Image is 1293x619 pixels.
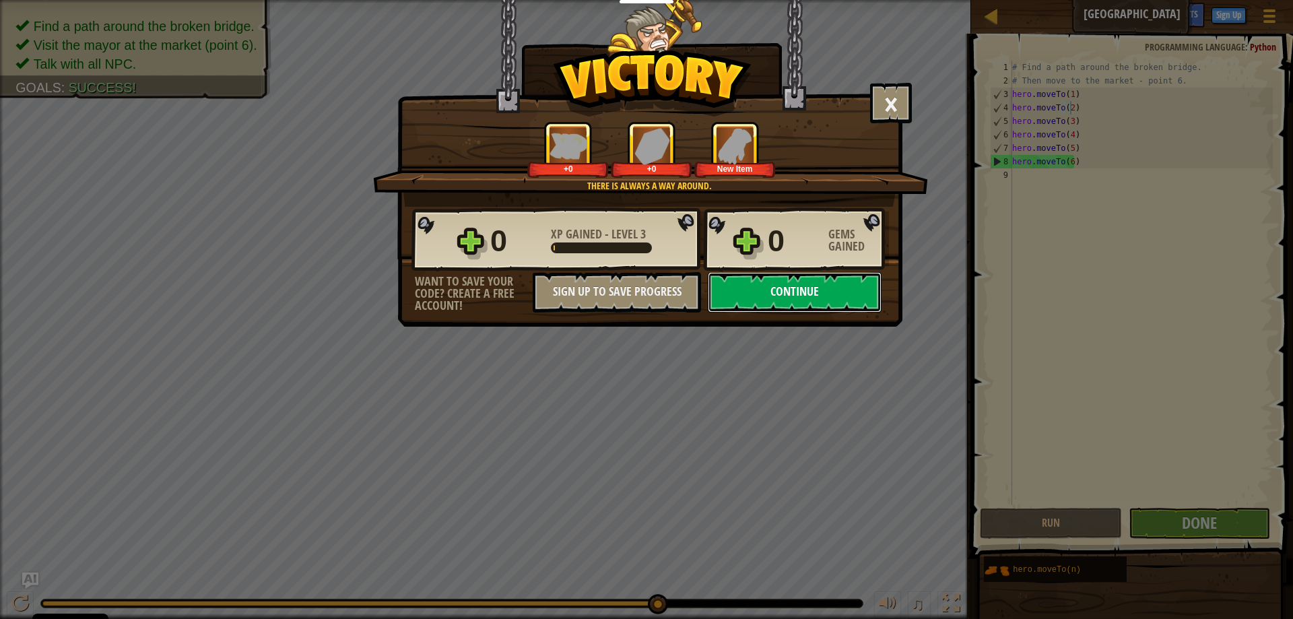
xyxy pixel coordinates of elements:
[708,272,882,313] button: Continue
[640,226,646,242] span: 3
[717,127,754,164] img: New Item
[551,226,605,242] span: XP Gained
[609,226,640,242] span: Level
[490,220,543,263] div: 0
[870,83,912,123] button: ×
[553,50,752,117] img: Victory
[437,179,862,193] div: There is always a way around.
[614,164,690,174] div: +0
[550,133,587,159] img: XP Gained
[415,275,533,312] div: Want to save your code? Create a free account!
[768,220,820,263] div: 0
[533,272,701,313] button: Sign Up to Save Progress
[634,127,669,164] img: Gems Gained
[530,164,606,174] div: +0
[828,228,889,253] div: Gems Gained
[551,228,646,240] div: -
[697,164,773,174] div: New Item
